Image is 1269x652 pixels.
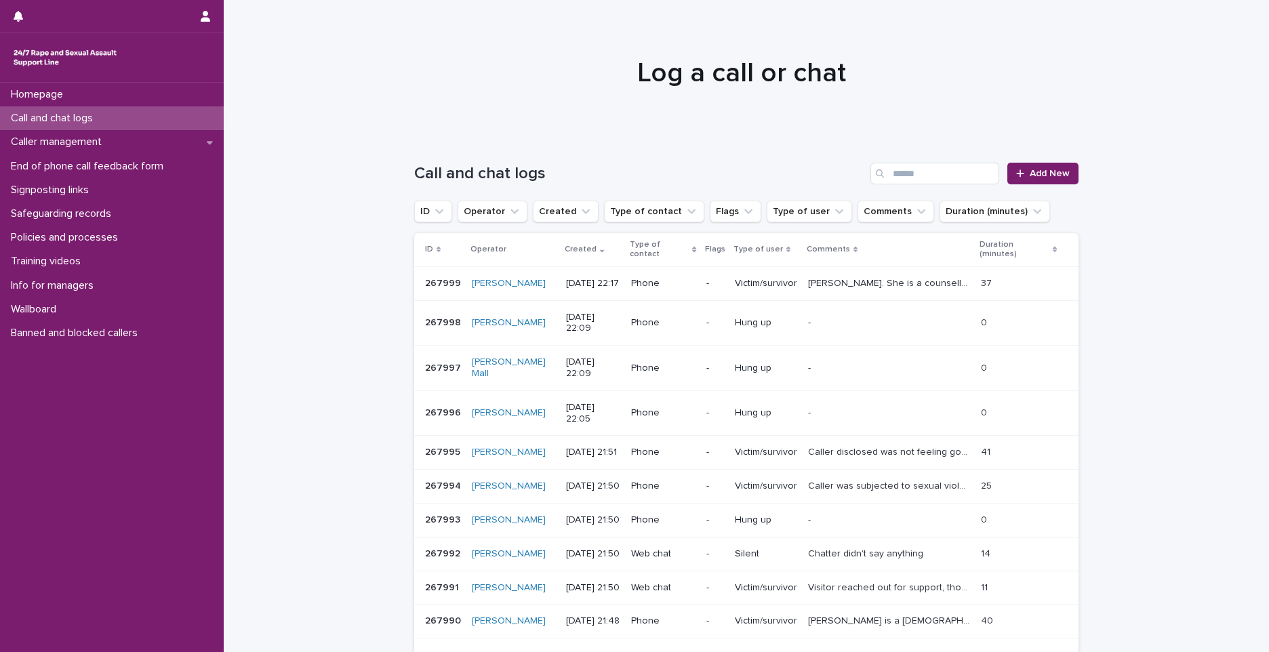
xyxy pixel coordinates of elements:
p: Web chat [631,582,695,594]
a: [PERSON_NAME] [472,548,546,560]
p: - [808,512,813,526]
a: [PERSON_NAME] [472,481,546,492]
p: [DATE] 22:05 [566,402,620,425]
p: Silent [735,548,797,560]
tr: 267993267993 [PERSON_NAME] [DATE] 21:50Phone-Hung up-- 00 [414,503,1079,537]
p: [DATE] 21:48 [566,615,620,627]
p: Info for managers [5,279,104,292]
p: 267995 [425,444,463,458]
button: Comments [858,201,934,222]
p: Hung up [735,363,797,374]
img: rhQMoQhaT3yELyF149Cw [11,44,119,71]
p: - [706,407,724,419]
button: Operator [458,201,527,222]
p: 267993 [425,512,463,526]
p: - [706,548,724,560]
p: 25 [981,478,994,492]
p: 11 [981,579,990,594]
p: - [706,363,724,374]
a: [PERSON_NAME] [472,317,546,329]
tr: 267997267997 [PERSON_NAME] Mall [DATE] 22:09Phone-Hung up-- 00 [414,346,1079,391]
p: 0 [981,360,990,374]
p: Created [565,242,597,257]
a: [PERSON_NAME] [472,582,546,594]
a: [PERSON_NAME] [472,514,546,526]
p: 267991 [425,579,462,594]
p: Phone [631,407,695,419]
p: 267999 [425,275,464,289]
p: Phone [631,278,695,289]
p: Operator [470,242,506,257]
tr: 267996267996 [PERSON_NAME] [DATE] 22:05Phone-Hung up-- 00 [414,390,1079,436]
p: ID [425,242,433,257]
p: [DATE] 21:50 [566,514,620,526]
a: [PERSON_NAME] [472,407,546,419]
p: [DATE] 21:50 [566,481,620,492]
p: Homepage [5,88,74,101]
button: Created [533,201,599,222]
p: - [808,360,813,374]
p: Victim/survivor [735,278,797,289]
p: [DATE] 21:50 [566,548,620,560]
p: 0 [981,512,990,526]
p: Victim/survivor [735,615,797,627]
p: 0 [981,314,990,329]
tr: 267990267990 [PERSON_NAME] [DATE] 21:48Phone-Victim/survivor[PERSON_NAME] is a [DEMOGRAPHIC_DATA]... [414,605,1079,638]
p: Caller management [5,136,113,148]
p: Phone [631,317,695,329]
p: 0 [981,405,990,419]
p: 267997 [425,360,464,374]
p: - [706,514,724,526]
p: [DATE] 21:51 [566,447,620,458]
a: [PERSON_NAME] Mall [472,356,555,380]
p: Signposting links [5,184,100,197]
p: Policies and processes [5,231,129,244]
p: End of phone call feedback form [5,160,174,173]
p: Wallboard [5,303,67,316]
button: Type of user [767,201,852,222]
p: Type of contact [630,237,689,262]
button: Duration (minutes) [940,201,1050,222]
p: Caller disclosed was not feeling good because they were remembering things. Feels isolated and st... [808,444,973,458]
a: [PERSON_NAME] [472,447,546,458]
input: Search [870,163,999,184]
p: 267992 [425,546,463,560]
p: [DATE] 22:09 [566,356,620,380]
p: Banned and blocked callers [5,327,148,340]
p: 14 [981,546,993,560]
p: - [706,582,724,594]
tr: 267995267995 [PERSON_NAME] [DATE] 21:51Phone-Victim/survivorCaller disclosed was not feeling good... [414,436,1079,470]
p: - [706,317,724,329]
p: 40 [981,613,996,627]
p: Hung up [735,317,797,329]
tr: 267999267999 [PERSON_NAME] [DATE] 22:17Phone-Victim/survivor[PERSON_NAME]. She is a counsellor an... [414,266,1079,300]
p: Web chat [631,548,695,560]
p: 37 [981,275,994,289]
h1: Call and chat logs [414,164,865,184]
p: Training videos [5,255,92,268]
p: Phone [631,363,695,374]
p: Phone [631,615,695,627]
p: - [808,405,813,419]
a: [PERSON_NAME] [472,615,546,627]
p: Call and chat logs [5,112,104,125]
p: 267994 [425,478,464,492]
p: 267990 [425,613,464,627]
p: Comments [807,242,850,257]
tr: 267998267998 [PERSON_NAME] [DATE] 22:09Phone-Hung up-- 00 [414,300,1079,346]
p: 267996 [425,405,464,419]
tr: 267992267992 [PERSON_NAME] [DATE] 21:50Web chat-SilentChatter didn't say anythingChatter didn't s... [414,537,1079,571]
p: Victim/survivor [735,447,797,458]
p: Chatter didn't say anything [808,546,926,560]
p: - [706,278,724,289]
p: [DATE] 21:50 [566,582,620,594]
p: 267998 [425,314,464,329]
h1: Log a call or chat [409,57,1074,89]
p: - [706,447,724,458]
p: Flags [705,242,725,257]
p: 41 [981,444,993,458]
p: Phone [631,481,695,492]
button: Type of contact [604,201,704,222]
p: Safeguarding records [5,207,122,220]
